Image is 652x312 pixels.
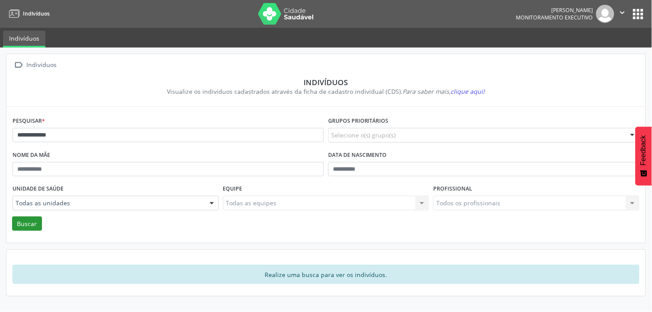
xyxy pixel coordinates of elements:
[13,182,64,196] label: Unidade de saúde
[19,87,633,96] div: Visualize os indivíduos cadastrados através da ficha de cadastro individual (CDS).
[403,87,485,96] i: Para saber mais,
[13,59,58,71] a:  Indivíduos
[223,182,243,196] label: Equipe
[13,59,25,71] i: 
[640,135,648,166] span: Feedback
[13,265,639,284] div: Realize uma busca para ver os indivíduos.
[618,8,627,17] i: 
[23,10,50,17] span: Indivíduos
[13,149,50,162] label: Nome da mãe
[328,149,387,162] label: Data de nascimento
[25,59,58,71] div: Indivíduos
[516,14,593,21] span: Monitoramento Executivo
[636,127,652,185] button: Feedback - Mostrar pesquisa
[13,115,45,128] label: Pesquisar
[596,5,614,23] img: img
[19,77,633,87] div: Indivíduos
[16,199,201,207] span: Todas as unidades
[433,182,472,196] label: Profissional
[516,6,593,14] div: [PERSON_NAME]
[631,6,646,22] button: apps
[12,216,42,231] button: Buscar
[451,87,485,96] span: clique aqui!
[331,131,396,140] span: Selecione o(s) grupo(s)
[3,31,45,48] a: Indivíduos
[614,5,631,23] button: 
[6,6,50,21] a: Indivíduos
[328,115,389,128] label: Grupos prioritários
